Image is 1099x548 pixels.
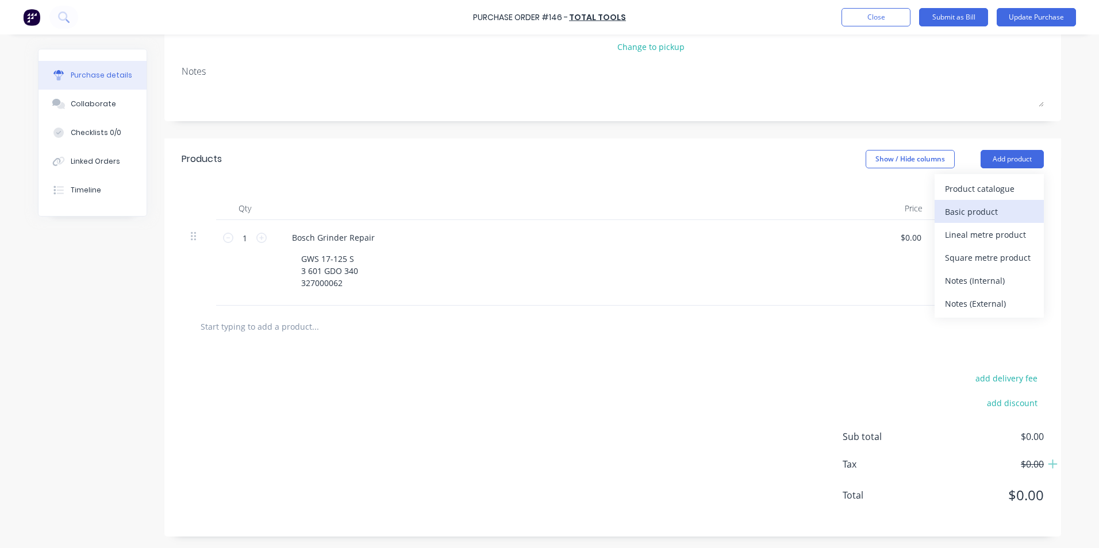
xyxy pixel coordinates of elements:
[935,269,1044,292] button: Notes (Internal)
[945,272,1033,289] div: Notes (Internal)
[23,9,40,26] img: Factory
[969,371,1044,385] button: add delivery fee
[929,457,1044,471] span: $0.00
[945,226,1033,243] div: Lineal metre product
[929,430,1044,443] span: $0.00
[997,8,1076,26] button: Update Purchase
[848,197,932,220] div: Price
[292,250,367,291] div: GWS 17-125 S 3 601 GDO 340 327000062
[39,118,147,147] button: Checklists 0/0
[843,488,929,502] span: Total
[945,249,1033,266] div: Square metre product
[39,61,147,90] button: Purchase details
[866,150,955,168] button: Show / Hide columns
[935,200,1044,223] button: Basic product
[935,177,1044,200] button: Product catalogue
[841,8,910,26] button: Close
[216,197,274,220] div: Qty
[71,70,132,80] div: Purchase details
[200,315,430,338] input: Start typing to add a product...
[283,229,384,246] div: Bosch Grinder Repair
[935,246,1044,269] button: Square metre product
[473,11,568,24] div: Purchase Order #146 -
[39,90,147,118] button: Collaborate
[39,147,147,176] button: Linked Orders
[71,99,116,109] div: Collaborate
[981,150,1044,168] button: Add product
[617,41,744,53] div: Change to pickup
[929,485,1044,505] span: $0.00
[935,223,1044,246] button: Lineal metre product
[39,176,147,204] button: Timeline
[843,457,929,471] span: Tax
[980,395,1044,410] button: add discount
[932,197,1015,220] div: Total
[71,156,120,167] div: Linked Orders
[945,180,1033,197] div: Product catalogue
[935,292,1044,315] button: Notes (External)
[919,8,988,26] button: Submit as Bill
[945,295,1033,312] div: Notes (External)
[945,203,1033,220] div: Basic product
[182,152,222,166] div: Products
[71,185,101,195] div: Timeline
[843,430,929,443] span: Sub total
[71,128,121,138] div: Checklists 0/0
[569,11,626,23] a: Total Tools
[182,64,1044,78] div: Notes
